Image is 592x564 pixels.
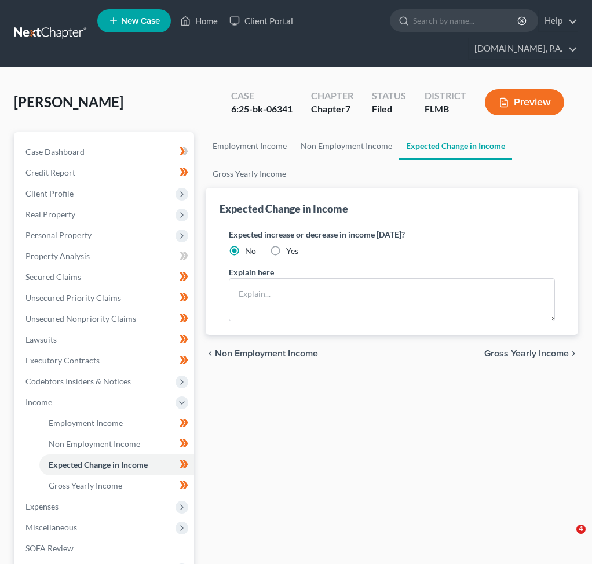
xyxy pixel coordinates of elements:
span: Yes [286,246,298,256]
a: Expected Change in Income [39,454,194,475]
div: FLMB [425,103,466,116]
span: Real Property [25,209,75,219]
label: Expected increase or decrease in income [DATE]? [229,228,555,241]
span: Executory Contracts [25,355,100,365]
a: Client Portal [224,10,299,31]
a: Gross Yearly Income [206,160,293,188]
a: Expected Change in Income [399,132,512,160]
a: Home [174,10,224,31]
a: Non Employment Income [39,434,194,454]
span: Employment Income [49,418,123,428]
span: Case Dashboard [25,147,85,157]
a: Property Analysis [16,246,194,267]
a: Secured Claims [16,267,194,288]
div: Expected Change in Income [220,202,348,216]
div: Filed [372,103,406,116]
span: Income [25,397,52,407]
span: New Case [121,17,160,26]
span: Property Analysis [25,251,90,261]
div: Chapter [311,89,353,103]
div: Chapter [311,103,353,116]
a: Employment Income [39,413,194,434]
a: Non Employment Income [294,132,399,160]
div: Case [231,89,293,103]
a: Unsecured Nonpriority Claims [16,308,194,329]
span: Expected Change in Income [49,460,148,470]
span: 7 [345,103,350,114]
button: chevron_left Non Employment Income [206,349,318,358]
span: SOFA Review [25,543,74,553]
span: [PERSON_NAME] [14,93,123,110]
a: Employment Income [206,132,294,160]
span: Secured Claims [25,272,81,282]
span: Personal Property [25,230,92,240]
a: Gross Yearly Income [39,475,194,496]
input: Search by name... [413,10,519,31]
iframe: Intercom live chat [553,525,580,552]
span: Lawsuits [25,334,57,344]
span: Unsecured Priority Claims [25,293,121,303]
div: Status [372,89,406,103]
span: No [245,246,256,256]
span: Non Employment Income [49,439,140,449]
a: Unsecured Priority Claims [16,288,194,308]
button: Preview [485,89,564,115]
span: Expenses [25,501,59,511]
a: Case Dashboard [16,141,194,162]
div: 6:25-bk-06341 [231,103,293,116]
i: chevron_left [206,349,215,358]
span: Unsecured Nonpriority Claims [25,314,136,323]
a: [DOMAIN_NAME], P.A. [469,38,578,59]
span: Gross Yearly Income [49,481,122,490]
span: Client Profile [25,188,74,198]
a: Help [539,10,578,31]
span: Miscellaneous [25,522,77,532]
i: chevron_right [569,349,578,358]
div: District [425,89,466,103]
button: Gross Yearly Income chevron_right [484,349,578,358]
span: Credit Report [25,168,75,177]
span: Non Employment Income [215,349,318,358]
span: 4 [576,525,586,534]
a: Executory Contracts [16,350,194,371]
a: Lawsuits [16,329,194,350]
span: Codebtors Insiders & Notices [25,376,131,386]
a: Credit Report [16,162,194,183]
label: Explain here [229,266,274,278]
span: Gross Yearly Income [484,349,569,358]
a: SOFA Review [16,538,194,559]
